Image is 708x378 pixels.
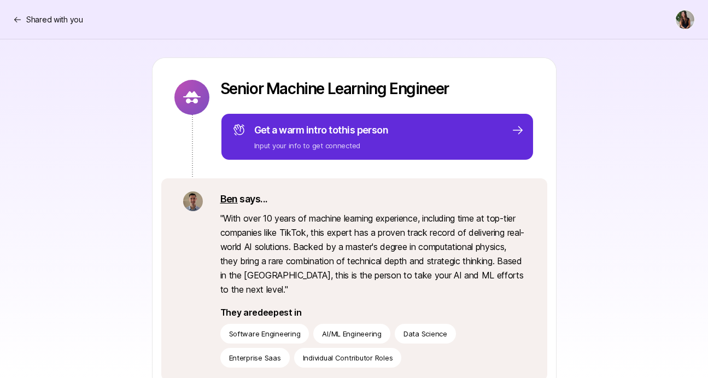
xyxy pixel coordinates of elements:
[675,10,695,30] button: Ciara Cornette
[183,191,203,211] img: bf8f663c_42d6_4f7d_af6b_5f71b9527721.jpg
[403,328,447,339] p: Data Science
[229,352,281,363] p: Enterprise Saas
[254,123,389,138] p: Get a warm intro
[220,305,525,319] p: They are deepest in
[220,80,534,97] p: Senior Machine Learning Engineer
[220,211,525,296] p: " With over 10 years of machine learning experience, including time at top-tier companies like Ti...
[254,140,389,151] p: Input your info to get connected
[229,328,301,339] p: Software Engineering
[329,124,388,136] span: to this person
[676,10,694,29] img: Ciara Cornette
[322,328,382,339] p: AI/ML Engineering
[303,352,393,363] p: Individual Contributor Roles
[220,193,238,205] a: Ben
[26,13,83,26] p: Shared with you
[220,191,525,207] p: says...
